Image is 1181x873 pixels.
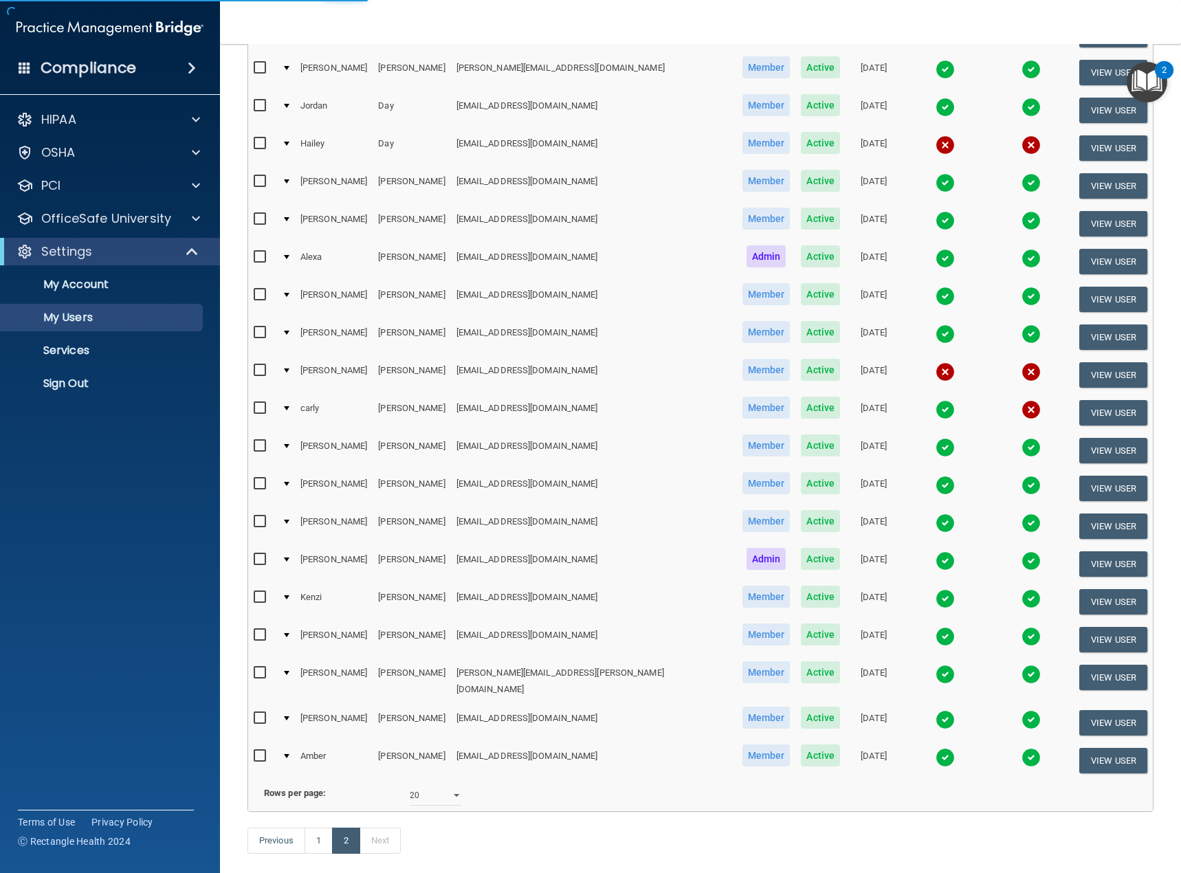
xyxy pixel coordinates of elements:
img: tick.e7d51cea.svg [936,589,955,608]
a: Terms of Use [18,815,75,829]
button: View User [1079,665,1147,690]
img: tick.e7d51cea.svg [936,627,955,646]
a: 2 [332,828,360,854]
td: [DATE] [846,129,902,167]
td: [PERSON_NAME] [373,659,450,704]
td: [DATE] [846,243,902,280]
img: tick.e7d51cea.svg [936,438,955,457]
img: tick.e7d51cea.svg [1022,60,1041,79]
span: Active [801,397,840,419]
td: Kenzi [295,583,373,621]
img: tick.e7d51cea.svg [936,60,955,79]
img: tick.e7d51cea.svg [936,287,955,306]
img: tick.e7d51cea.svg [936,173,955,192]
a: Previous [247,828,305,854]
button: View User [1079,135,1147,161]
span: Member [742,321,791,343]
td: [PERSON_NAME] [373,469,450,507]
div: 2 [1162,70,1167,88]
a: HIPAA [16,111,200,128]
span: Active [801,661,840,683]
img: tick.e7d51cea.svg [1022,748,1041,767]
button: View User [1079,287,1147,312]
button: View User [1079,173,1147,199]
span: Member [742,472,791,494]
button: View User [1079,748,1147,773]
img: tick.e7d51cea.svg [936,551,955,571]
td: [PERSON_NAME] [373,507,450,545]
span: Active [801,586,840,608]
span: Member [742,132,791,154]
a: OSHA [16,144,200,161]
button: View User [1079,249,1147,274]
td: Day [373,129,450,167]
img: tick.e7d51cea.svg [1022,710,1041,729]
td: Alexa [295,243,373,280]
td: [EMAIL_ADDRESS][DOMAIN_NAME] [451,318,737,356]
span: Active [801,548,840,570]
td: [PERSON_NAME] [295,54,373,91]
span: Member [742,434,791,456]
td: [EMAIL_ADDRESS][DOMAIN_NAME] [451,742,737,779]
td: Amber [295,742,373,779]
img: tick.e7d51cea.svg [1022,438,1041,457]
span: Admin [747,548,786,570]
img: tick.e7d51cea.svg [1022,173,1041,192]
img: cross.ca9f0e7f.svg [1022,135,1041,155]
td: [PERSON_NAME] [295,621,373,659]
img: tick.e7d51cea.svg [936,324,955,344]
p: OfficeSafe University [41,210,171,227]
td: [DATE] [846,583,902,621]
button: View User [1079,400,1147,426]
td: [DATE] [846,507,902,545]
td: [PERSON_NAME] [373,54,450,91]
span: Member [742,397,791,419]
img: cross.ca9f0e7f.svg [1022,362,1041,382]
td: Hailey [295,129,373,167]
span: Member [742,661,791,683]
img: tick.e7d51cea.svg [936,476,955,495]
td: [PERSON_NAME] [295,167,373,205]
button: View User [1079,627,1147,652]
button: View User [1079,211,1147,236]
td: [EMAIL_ADDRESS][DOMAIN_NAME] [451,583,737,621]
td: [EMAIL_ADDRESS][DOMAIN_NAME] [451,394,737,432]
td: [PERSON_NAME] [373,583,450,621]
td: [PERSON_NAME] [373,280,450,318]
td: [PERSON_NAME] [295,704,373,742]
img: tick.e7d51cea.svg [1022,324,1041,344]
td: [EMAIL_ADDRESS][DOMAIN_NAME] [451,507,737,545]
span: Member [742,707,791,729]
td: Jordan [295,91,373,129]
td: [DATE] [846,469,902,507]
span: Active [801,56,840,78]
p: HIPAA [41,111,76,128]
p: OSHA [41,144,76,161]
button: View User [1079,98,1147,123]
img: PMB logo [16,14,203,42]
a: Next [360,828,401,854]
td: [DATE] [846,356,902,394]
a: 1 [305,828,333,854]
span: Member [742,586,791,608]
td: [PERSON_NAME] [295,545,373,583]
td: [DATE] [846,742,902,779]
img: cross.ca9f0e7f.svg [1022,400,1041,419]
button: View User [1079,589,1147,615]
p: Sign Out [9,377,197,390]
td: [PERSON_NAME] [373,742,450,779]
span: Member [742,170,791,192]
td: [PERSON_NAME] [373,167,450,205]
span: Member [742,359,791,381]
td: [PERSON_NAME] [295,205,373,243]
td: [PERSON_NAME][EMAIL_ADDRESS][DOMAIN_NAME] [451,54,737,91]
button: View User [1079,324,1147,350]
td: [DATE] [846,545,902,583]
td: [EMAIL_ADDRESS][DOMAIN_NAME] [451,243,737,280]
button: View User [1079,438,1147,463]
img: tick.e7d51cea.svg [1022,249,1041,268]
td: [EMAIL_ADDRESS][DOMAIN_NAME] [451,469,737,507]
span: Active [801,245,840,267]
td: [DATE] [846,54,902,91]
img: tick.e7d51cea.svg [936,665,955,684]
